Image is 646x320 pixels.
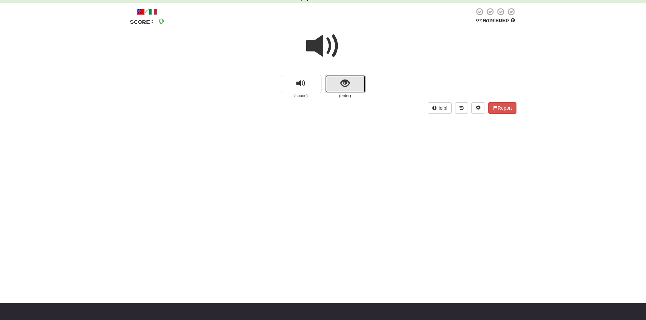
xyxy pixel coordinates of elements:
[325,93,366,99] small: (enter)
[130,7,164,16] div: /
[476,18,483,23] span: 0 %
[325,75,366,93] button: show sentence
[455,102,468,114] button: Round history (alt+y)
[158,17,164,25] span: 0
[488,102,516,114] button: Report
[474,18,516,24] div: Mastered
[130,19,154,25] span: Score:
[428,102,452,114] button: Help!
[281,75,321,93] button: replay audio
[281,93,321,99] small: (space)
